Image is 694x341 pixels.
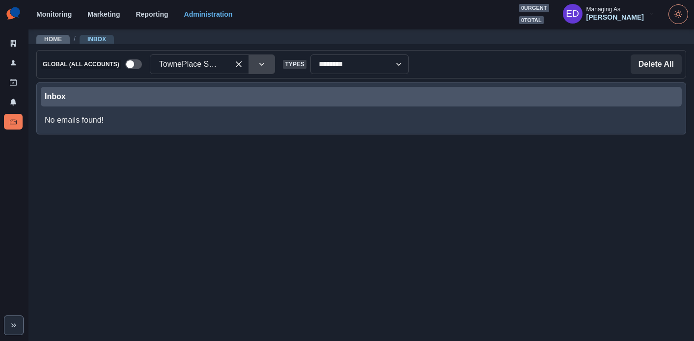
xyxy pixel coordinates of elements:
div: Elizabeth Dempsey [566,2,579,26]
div: Inbox [45,91,678,103]
a: Inbox [4,114,23,130]
button: Expand [4,315,24,335]
div: Managing As [586,6,620,13]
span: Global (All Accounts) [41,60,121,69]
a: Clients [4,35,23,51]
a: Users [4,55,23,71]
a: Marketing [87,10,120,18]
a: Draft Posts [4,75,23,90]
a: Notifications [4,94,23,110]
span: Types [283,60,306,69]
button: Delete All [631,54,682,74]
nav: breadcrumb [36,34,114,44]
a: Monitoring [36,10,72,18]
p: No emails found! [41,110,108,130]
span: / [74,34,76,44]
a: Reporting [136,10,168,18]
button: Toggle Mode [668,4,688,24]
a: Inbox [87,36,106,43]
div: [PERSON_NAME] [586,13,644,22]
span: 0 total [519,16,544,25]
a: Administration [184,10,233,18]
a: Home [44,36,62,43]
span: 0 urgent [519,4,549,12]
button: Managing As[PERSON_NAME] [555,4,663,24]
div: Clear selected options [231,56,247,72]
